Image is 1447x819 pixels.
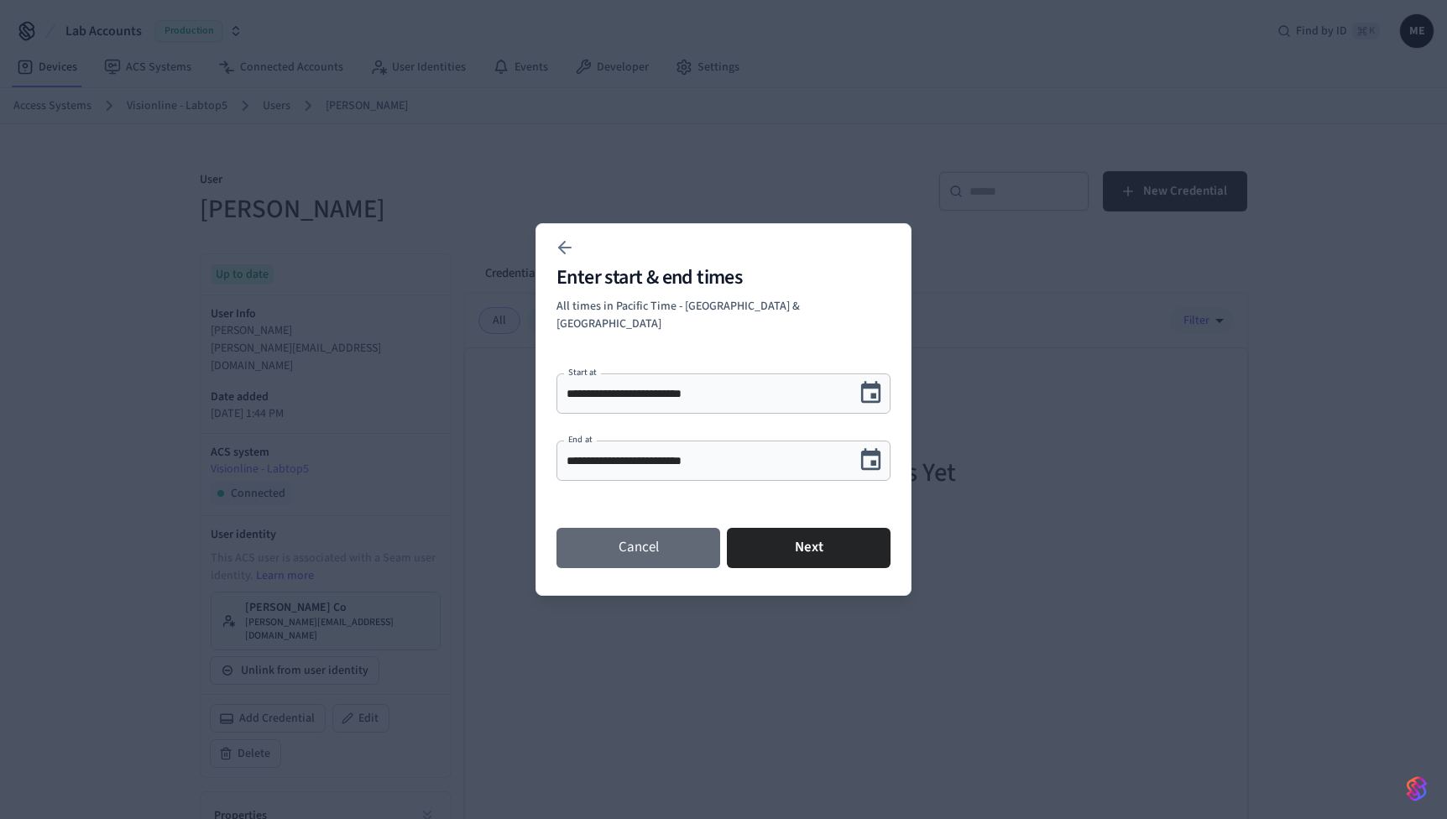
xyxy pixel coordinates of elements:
button: Choose date, selected date is Oct 2, 2025 [851,373,891,413]
label: End at [568,433,593,446]
button: Next [727,528,891,568]
img: SeamLogoGradient.69752ec5.svg [1407,775,1427,802]
label: Start at [568,366,597,378]
span: All times in Pacific Time - [GEOGRAPHIC_DATA] & [GEOGRAPHIC_DATA] [556,298,800,332]
button: Cancel [556,528,720,568]
h2: Enter start & end times [556,268,891,288]
button: Choose date, selected date is Oct 3, 2025 [851,441,891,480]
